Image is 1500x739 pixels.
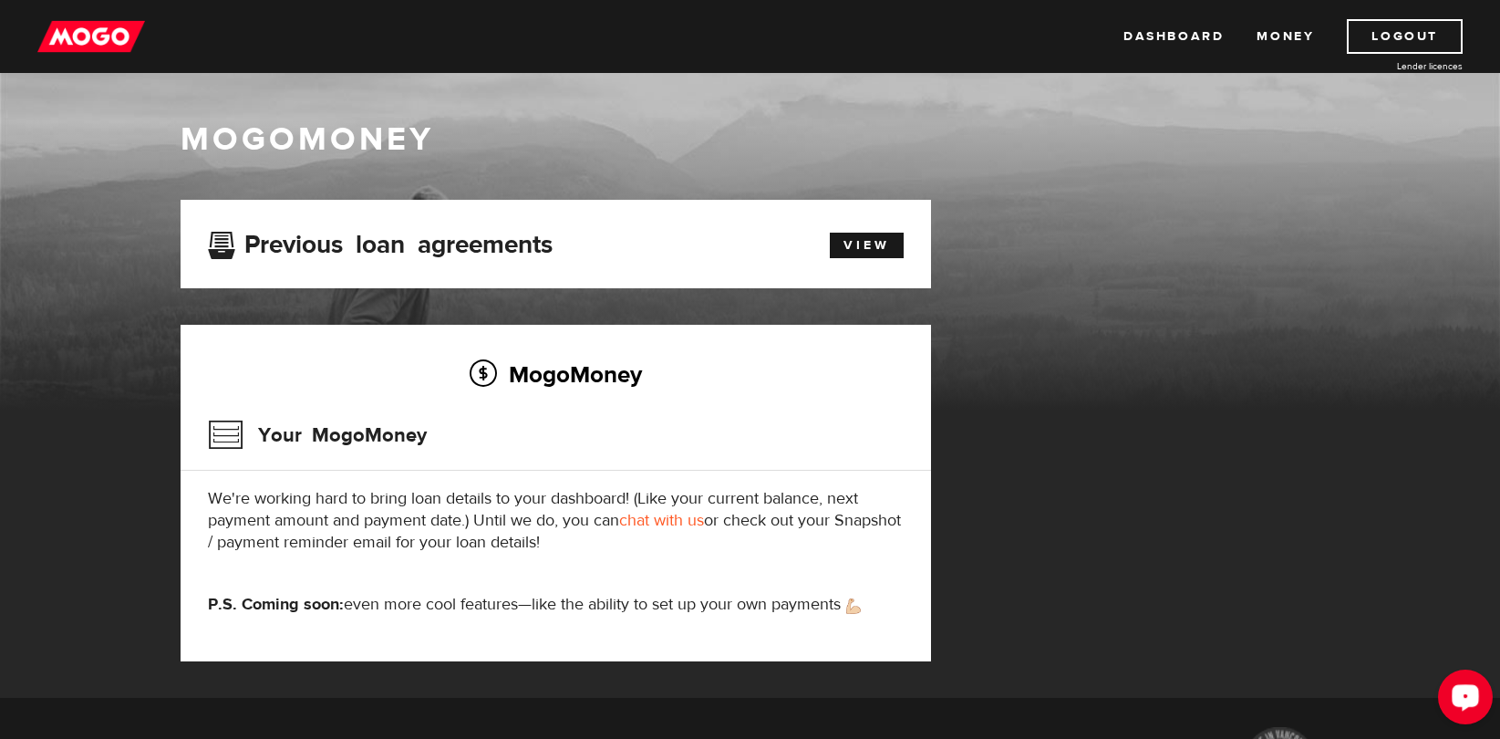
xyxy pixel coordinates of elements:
[619,510,704,531] a: chat with us
[1423,662,1500,739] iframe: LiveChat chat widget
[830,233,904,258] a: View
[1123,19,1224,54] a: Dashboard
[1347,19,1463,54] a: Logout
[208,594,344,615] strong: P.S. Coming soon:
[208,230,553,254] h3: Previous loan agreements
[37,19,145,54] img: mogo_logo-11ee424be714fa7cbb0f0f49df9e16ec.png
[846,598,861,614] img: strong arm emoji
[181,120,1320,159] h1: MogoMoney
[208,355,904,393] h2: MogoMoney
[208,594,904,616] p: even more cool features—like the ability to set up your own payments
[1326,59,1463,73] a: Lender licences
[208,411,427,459] h3: Your MogoMoney
[208,488,904,554] p: We're working hard to bring loan details to your dashboard! (Like your current balance, next paym...
[1257,19,1314,54] a: Money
